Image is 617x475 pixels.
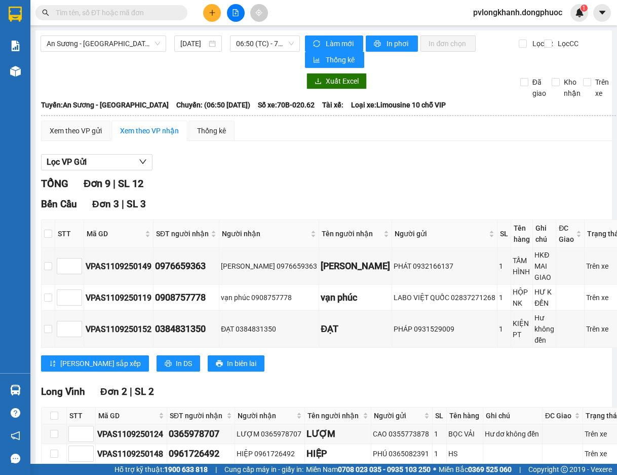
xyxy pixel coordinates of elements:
[591,77,613,99] span: Trên xe
[97,448,165,460] div: VPAS1109250148
[86,291,151,304] div: VPAS1109250119
[120,125,179,136] div: Xem theo VP nhận
[84,248,153,285] td: VPAS1109250149
[87,228,143,239] span: Mã GD
[96,444,167,464] td: VPAS1109250148
[250,4,268,22] button: aim
[153,248,219,285] td: 0976659363
[366,35,418,52] button: printerIn phơi
[232,9,239,16] span: file-add
[528,38,555,49] span: Lọc CR
[545,410,572,421] span: ĐC Giao
[215,464,217,475] span: |
[169,427,233,441] div: 0365978707
[315,78,322,86] span: download
[387,38,410,49] span: In phơi
[208,355,264,372] button: printerIn biên lai
[305,52,364,68] button: bar-chartThống kê
[593,4,611,22] button: caret-down
[434,448,445,459] div: 1
[468,465,512,473] strong: 0369 525 060
[513,318,531,340] div: KIỆN PT
[216,360,223,368] span: printer
[394,292,495,303] div: LABO VIỆT QUỐC 02837271268
[157,355,200,372] button: printerIn DS
[227,4,245,22] button: file-add
[221,261,317,272] div: [PERSON_NAME] 0976659363
[322,228,381,239] span: Tên người nhận
[155,290,217,305] div: 0908757778
[49,360,56,368] span: sort-ascending
[153,311,219,348] td: 0384831350
[598,8,607,17] span: caret-down
[306,73,367,89] button: downloadXuất Excel
[351,99,446,111] span: Loại xe: Limousine 10 chỗ VIP
[447,408,483,424] th: Tên hàng
[169,447,233,461] div: 0961726492
[559,223,574,245] span: ĐC Giao
[306,427,369,441] div: LƯỢM
[60,358,141,369] span: [PERSON_NAME] sắp xếp
[305,35,363,52] button: syncLàm mới
[155,322,217,336] div: 0384831350
[373,448,431,459] div: PHÚ 0365082391
[394,323,495,335] div: PHÁP 0931529009
[433,408,447,424] th: SL
[222,228,308,239] span: Người nhận
[176,358,192,369] span: In DS
[9,7,22,22] img: logo-vxr
[306,447,369,461] div: HIỆP
[326,76,359,87] span: Xuất Excel
[170,410,224,421] span: SĐT người nhận
[561,466,568,473] span: copyright
[11,454,20,463] span: message
[513,286,531,309] div: HỘP NK
[237,448,303,459] div: HIỆP 0961726492
[221,292,317,303] div: vạn phúc 0908757778
[305,424,371,444] td: LƯỢM
[209,9,216,16] span: plus
[84,177,110,190] span: Đơn 9
[114,464,208,475] span: Hỗ trợ kỹ thuật:
[84,311,153,348] td: VPAS1109250152
[511,220,533,248] th: Tên hàng
[374,40,382,48] span: printer
[321,322,390,336] div: ĐẠT
[164,465,208,473] strong: 1900 633 818
[197,125,226,136] div: Thống kê
[127,198,146,210] span: SL 3
[238,410,295,421] span: Người nhận
[130,386,132,397] span: |
[86,260,151,273] div: VPAS1109250149
[485,428,541,440] div: Hư dơ không đền
[84,285,153,311] td: VPAS1109250119
[499,323,509,335] div: 1
[465,6,570,19] span: pvlongkhanh.dongphuoc
[319,285,392,311] td: vạn phúc
[305,444,371,464] td: HIỆP
[139,158,147,166] span: down
[321,259,390,273] div: [PERSON_NAME]
[395,228,487,239] span: Người gửi
[321,290,390,305] div: vạn phúc
[307,410,361,421] span: Tên người nhận
[41,355,149,372] button: sort-ascending[PERSON_NAME] sắp xếp
[338,465,431,473] strong: 0708 023 035 - 0935 103 250
[100,386,127,397] span: Đơn 2
[534,249,554,283] div: HKĐ MAI GIAO
[483,408,543,424] th: Ghi chú
[575,8,584,17] img: icon-new-feature
[519,464,521,475] span: |
[560,77,585,99] span: Kho nhận
[55,220,84,248] th: STT
[11,408,20,418] span: question-circle
[56,7,175,18] input: Tìm tên, số ĐT hoặc mã đơn
[41,198,77,210] span: Bến Cầu
[534,286,554,309] div: HƯ K ĐỀN
[224,464,303,475] span: Cung cấp máy in - giấy in:
[47,156,87,168] span: Lọc VP Gửi
[258,99,315,111] span: Số xe: 70B-020.62
[448,428,481,440] div: BỌC VẢI
[227,358,256,369] span: In biên lai
[98,410,157,421] span: Mã GD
